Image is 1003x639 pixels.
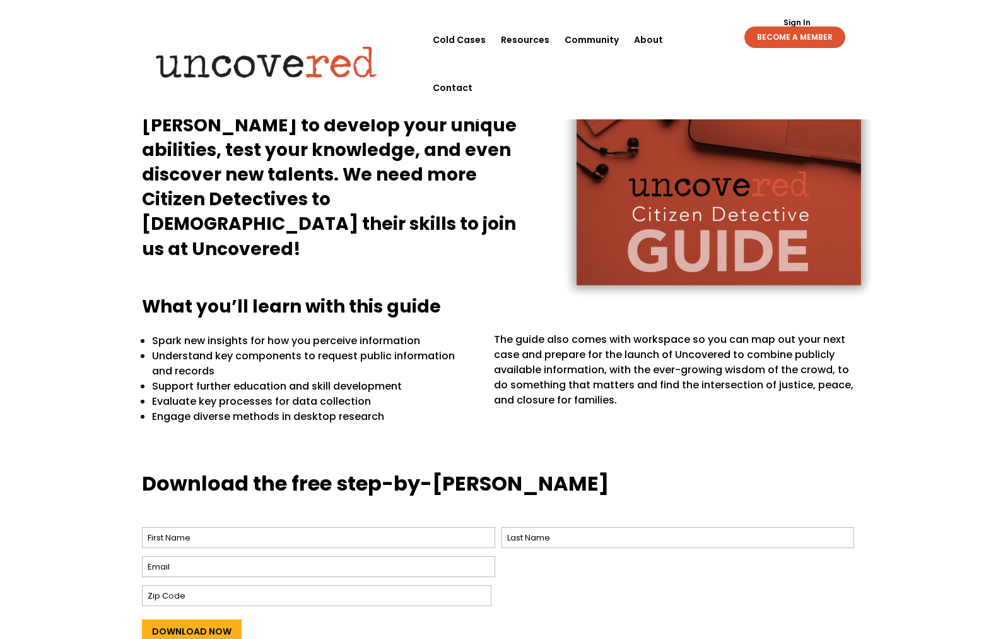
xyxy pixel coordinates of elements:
h3: Download the free step-by-[PERSON_NAME] [142,470,861,505]
input: First Name [142,527,495,548]
p: Support further education and skill development [152,379,476,394]
h4: What you’ll learn with this guide [142,294,861,325]
a: Contact [433,64,472,112]
a: BECOME A MEMBER [744,27,845,48]
h4: We’ve created a step-by-[PERSON_NAME] to develop your unique abilities, test your knowledge, and ... [142,88,532,267]
a: About [634,16,663,64]
p: Spark new insights for how you perceive information [152,333,476,349]
img: Uncovered logo [145,37,388,87]
a: Sign In [777,19,818,27]
input: Zip Code [142,585,491,606]
p: Engage diverse methods in desktop research [152,409,476,424]
span: The guide also comes with workspace so you can map out your next case and prepare for the launch ... [494,332,853,407]
a: Cold Cases [433,16,486,64]
p: Evaluate key processes for data collection [152,394,476,409]
input: Email [142,556,495,577]
a: Community [565,16,619,64]
input: Last Name [501,527,855,548]
a: Resources [501,16,549,64]
p: Understand key components to request public information and records [152,349,476,379]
